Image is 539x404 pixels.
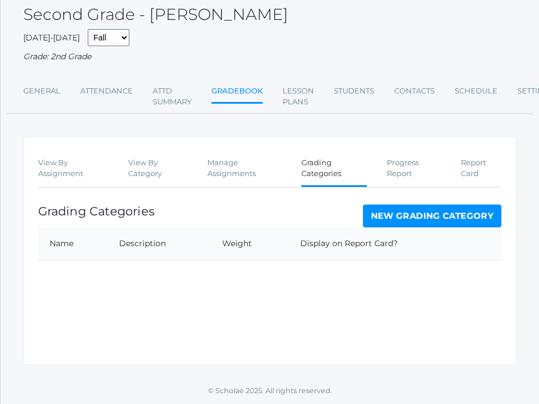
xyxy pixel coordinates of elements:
a: Manage Assignments [207,152,281,185]
th: Name [38,227,108,260]
a: Grading Categories [301,152,367,187]
a: New Grading Category [363,205,502,227]
h1: Grading Categories [38,205,154,218]
a: Gradebook [211,80,263,104]
a: View By Category [128,152,187,185]
th: Weight [211,227,289,260]
a: View By Assignment [38,152,108,185]
a: Report Card [461,152,501,185]
a: Lesson Plans [283,80,314,113]
a: Progress Report [387,152,440,185]
th: Display on Report Card? [289,227,468,260]
p: © Scholae 2025. All rights reserved. [1,386,539,397]
a: Contacts [394,80,435,103]
th: Description [108,227,211,260]
a: Attendance [80,80,133,103]
span: [DATE]-[DATE] [23,32,80,43]
a: Attd Summary [153,80,191,113]
a: General [23,80,60,103]
a: Students [334,80,374,103]
div: Grade: 2nd Grade [23,51,516,63]
a: Schedule [455,80,497,103]
h2: Second Grade - [PERSON_NAME] [23,6,288,23]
